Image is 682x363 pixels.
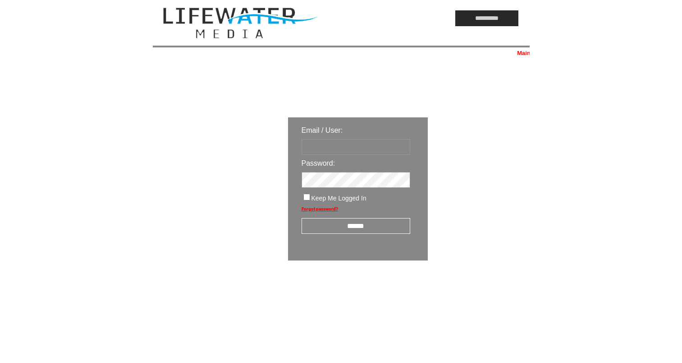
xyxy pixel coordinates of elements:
a: Forgot password? [302,206,338,211]
marquee: Maintenance Alert: The server will be restarted shortly due to a software upgrade. Please save yo... [153,50,530,56]
img: transparent.png [454,283,499,294]
span: Email / User: [302,126,343,134]
span: Password: [302,159,335,167]
span: Keep Me Logged In [311,195,366,202]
